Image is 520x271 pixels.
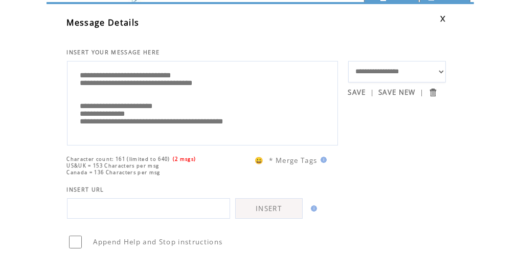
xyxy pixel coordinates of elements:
span: Character count: 161 (limited to 640) [67,156,170,162]
span: 😀 [255,156,264,165]
span: Append Help and Stop instructions [94,237,223,246]
img: help.gif [308,205,317,212]
span: Message Details [67,17,140,28]
span: INSERT URL [67,186,104,193]
span: | [420,88,424,97]
a: SAVE [348,88,366,97]
span: Canada = 136 Characters per msg [67,169,161,176]
a: SAVE NEW [378,88,416,97]
input: Submit [428,88,438,97]
span: INSERT YOUR MESSAGE HERE [67,49,160,56]
img: help.gif [318,157,327,163]
span: US&UK = 153 Characters per msg [67,162,160,169]
a: INSERT [235,198,303,219]
span: * Merge Tags [269,156,318,165]
span: (2 msgs) [173,156,196,162]
span: | [370,88,374,97]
